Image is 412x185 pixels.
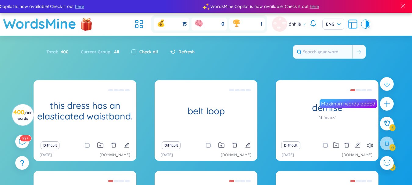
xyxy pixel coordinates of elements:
button: Difficult [41,141,60,149]
p: [DATE] [40,152,52,158]
h1: /dɪˈmaɪz/ [318,114,335,121]
span: edit [355,142,360,148]
a: [DOMAIN_NAME] [100,152,130,158]
span: 400 [58,48,69,55]
h1: belt loop [155,105,257,116]
span: ENG [326,21,341,27]
span: Refresh [178,48,195,55]
button: Difficult [281,141,300,149]
button: delete [111,141,116,150]
a: avatar [272,16,289,32]
h3: 400 [13,110,32,121]
span: here [74,3,83,10]
div: Current Group : [75,45,125,58]
div: Total : [46,45,75,58]
img: avatar [272,16,287,32]
span: 15 [182,21,187,27]
span: / 100 words [17,111,32,121]
button: delete [232,141,238,150]
button: delete [344,141,349,150]
span: 1 [261,21,262,27]
span: delete [344,142,349,148]
h1: this dress has an elasticated waistband. [34,100,136,122]
p: [DATE] [161,152,173,158]
span: All [112,49,119,55]
button: edit [245,141,251,150]
button: edit [124,141,130,150]
button: Difficult [162,141,181,149]
label: Check all [139,48,158,55]
span: ánh lê [289,21,301,27]
h1: demise [276,102,378,113]
sup: 599 [20,135,31,141]
p: [DATE] [282,152,294,158]
span: plus [383,100,391,108]
a: [DOMAIN_NAME] [342,152,372,158]
span: delete [232,142,238,148]
a: [DOMAIN_NAME] [221,152,251,158]
img: flashSalesIcon.a7f4f837.png [80,15,92,33]
span: here [309,3,318,10]
button: edit [355,141,360,150]
a: WordsMine [3,13,76,34]
span: delete [111,142,116,148]
input: Search your word [293,45,352,59]
span: 0 [221,21,224,27]
span: edit [245,142,251,148]
span: edit [124,142,130,148]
